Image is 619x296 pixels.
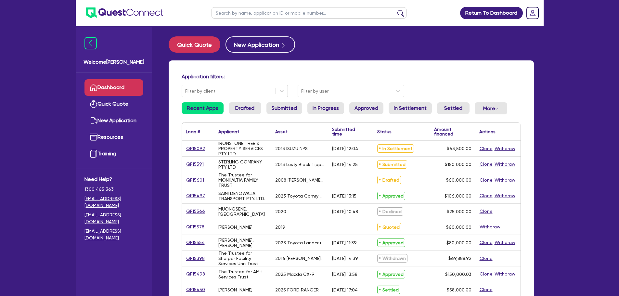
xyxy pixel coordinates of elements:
button: Withdraw [494,161,516,168]
div: STERLING COMPANY PTY LTD [218,159,267,170]
a: [EMAIL_ADDRESS][DOMAIN_NAME] [84,228,143,241]
a: New Application [84,112,143,129]
span: Settled [377,286,400,294]
span: $150,000.03 [445,272,471,277]
div: 2025 Mazda CX-9 [275,272,315,277]
div: Loan # [186,129,200,134]
a: Quick Quote [169,36,226,53]
span: Quoted [377,223,401,231]
a: [EMAIL_ADDRESS][DOMAIN_NAME] [84,212,143,225]
div: 2013 ISUZU NPS [275,146,308,151]
div: 2016 [PERSON_NAME] 911 [275,256,324,261]
a: Approved [349,102,383,114]
div: Asset [275,129,288,134]
div: Applicant [218,129,239,134]
div: [DATE] 10:48 [332,209,358,214]
a: QF15578 [186,223,205,231]
span: In Settlement [377,144,414,153]
button: New Application [226,36,295,53]
button: Clone [479,286,493,293]
a: QF15497 [186,192,205,199]
span: Drafted [377,176,401,184]
a: In Settlement [389,102,432,114]
span: $69,888.92 [448,256,471,261]
div: Amount financed [434,127,471,136]
button: Clone [479,255,493,262]
div: 2023 Toyota Camry Hybrid Ascent 2.5L [275,193,324,199]
a: QF15450 [186,286,205,293]
img: quick-quote [90,100,97,108]
div: Submitted time [332,127,364,136]
a: QF15601 [186,176,204,184]
a: Submitted [266,102,302,114]
div: [DATE] 13:15 [332,193,356,199]
div: 2013 Lusty Black Tipper A & B [275,162,324,167]
button: Withdraw [494,145,516,152]
div: Actions [479,129,496,134]
span: 1300 465 363 [84,186,143,193]
img: quest-connect-logo-blue [86,7,163,18]
div: The Trustee for MONKALTIA FAMILY TRUST [218,172,267,188]
div: [PERSON_NAME] [218,287,252,292]
button: Withdraw [494,239,516,246]
div: [DATE] 13:58 [332,272,357,277]
div: 2020 [275,209,286,214]
button: Clone [479,208,493,215]
img: icon-menu-close [84,37,97,49]
div: [DATE] 12:04 [332,146,358,151]
a: Training [84,146,143,162]
a: Settled [437,102,470,114]
a: QF15566 [186,208,205,215]
a: Drafted [229,102,261,114]
img: training [90,150,97,158]
div: IRONSTONE TREE & PROPERTY SERVICES PTY LTD [218,141,267,156]
div: MUONGSENE, [GEOGRAPHIC_DATA] [218,206,267,217]
span: $60,000.00 [446,177,471,183]
div: SAINI DENOWALIA TRANSPORT PTY. LTD. [218,191,267,201]
div: [DATE] 14:39 [332,256,358,261]
a: Return To Dashboard [460,7,523,19]
span: Declined [377,207,403,216]
input: Search by name, application ID or mobile number... [212,7,406,19]
button: Withdraw [494,176,516,184]
a: Dropdown toggle [524,5,541,21]
div: 2019 [275,225,285,230]
div: [DATE] 17:04 [332,287,358,292]
span: Need Help? [84,175,143,183]
div: [DATE] 14:25 [332,162,358,167]
span: $25,000.00 [447,209,471,214]
span: $106,000.00 [445,193,471,199]
a: Recent Apps [182,102,224,114]
button: Clone [479,161,493,168]
span: Withdrawn [377,254,407,263]
button: Clone [479,239,493,246]
a: [EMAIL_ADDRESS][DOMAIN_NAME] [84,195,143,209]
span: $63,500.00 [447,146,471,151]
button: Withdraw [494,192,516,199]
a: QF15398 [186,255,205,262]
div: [DATE] 11:39 [332,240,357,245]
span: Submitted [377,160,407,169]
img: resources [90,133,97,141]
div: 2023 Toyota Landcrusier [275,240,324,245]
h4: Application filters: [182,73,521,80]
a: QF15092 [186,145,205,152]
a: Resources [84,129,143,146]
span: $58,000.00 [447,287,471,292]
span: $60,000.00 [446,225,471,230]
a: Dashboard [84,79,143,96]
div: The Trustee for AMH Services Trust [218,269,267,279]
button: Dropdown toggle [475,102,507,114]
div: [PERSON_NAME], [PERSON_NAME] [218,238,267,248]
span: Approved [377,238,405,247]
div: 2025 FORD RANGER [275,287,319,292]
a: In Progress [307,102,344,114]
span: Approved [377,270,405,278]
span: Welcome [PERSON_NAME] [84,58,144,66]
span: Approved [377,192,405,200]
button: Clone [479,192,493,199]
button: Clone [479,145,493,152]
a: QF15554 [186,239,205,246]
button: Clone [479,270,493,278]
